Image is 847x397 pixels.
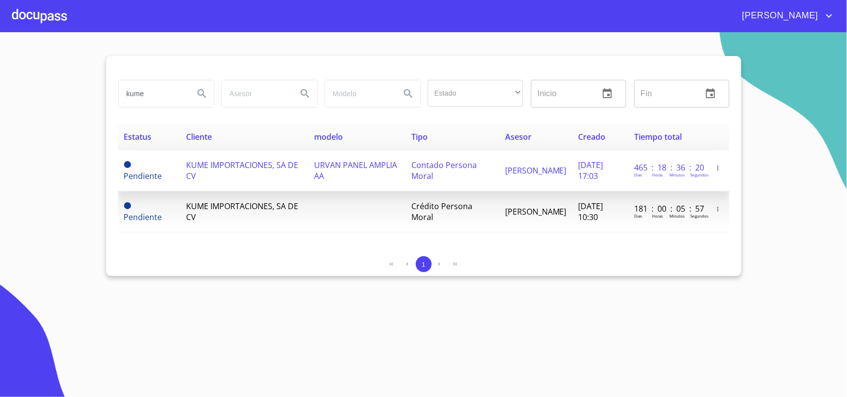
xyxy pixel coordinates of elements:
[187,131,212,142] span: Cliente
[652,172,663,177] p: Horas
[222,80,289,107] input: search
[124,202,131,209] span: Pendiente
[314,160,397,181] span: URVAN PANEL AMPLIA AA
[190,82,214,106] button: Search
[669,213,685,219] p: Minutos
[690,213,709,219] p: Segundos
[416,256,432,272] button: 1
[634,172,642,177] p: Dias
[428,80,523,107] div: ​
[579,201,603,223] span: [DATE] 10:30
[505,206,567,217] span: [PERSON_NAME]
[505,131,531,142] span: Asesor
[412,131,428,142] span: Tipo
[735,8,835,24] button: account of current user
[422,261,425,268] span: 1
[325,80,392,107] input: search
[735,8,823,24] span: [PERSON_NAME]
[293,82,317,106] button: Search
[690,172,709,177] p: Segundos
[634,131,682,142] span: Tiempo total
[314,131,343,142] span: modelo
[412,160,477,181] span: Contado Persona Moral
[412,201,473,223] span: Crédito Persona Moral
[634,162,701,173] p: 465 : 18 : 36 : 20
[669,172,685,177] p: Minutos
[505,165,567,176] span: [PERSON_NAME]
[652,213,663,219] p: Horas
[124,161,131,168] span: Pendiente
[579,131,606,142] span: Creado
[124,131,152,142] span: Estatus
[579,160,603,181] span: [DATE] 17:03
[634,213,642,219] p: Dias
[124,170,162,181] span: Pendiente
[124,212,162,223] span: Pendiente
[119,80,186,107] input: search
[396,82,420,106] button: Search
[634,203,701,214] p: 181 : 00 : 05 : 57
[187,160,299,181] span: KUME IMPORTACIONES, SA DE CV
[187,201,299,223] span: KUME IMPORTACIONES, SA DE CV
